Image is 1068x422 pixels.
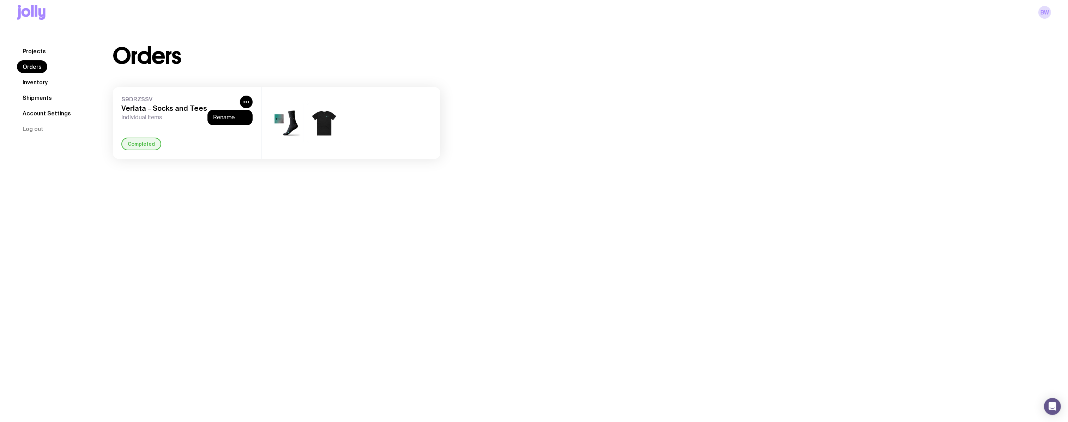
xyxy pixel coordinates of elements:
div: Completed [121,138,161,150]
span: S9DRZSSV [121,96,237,103]
a: Projects [17,45,52,58]
span: Individual Items [121,114,237,121]
a: Account Settings [17,107,77,120]
h1: Orders [113,45,181,67]
a: BW [1038,6,1051,19]
a: Shipments [17,91,58,104]
a: Inventory [17,76,53,89]
div: Open Intercom Messenger [1044,398,1061,415]
h3: Verlata - Socks and Tees [121,104,237,113]
button: Log out [17,122,49,135]
button: Rename [213,114,247,121]
a: Orders [17,60,47,73]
